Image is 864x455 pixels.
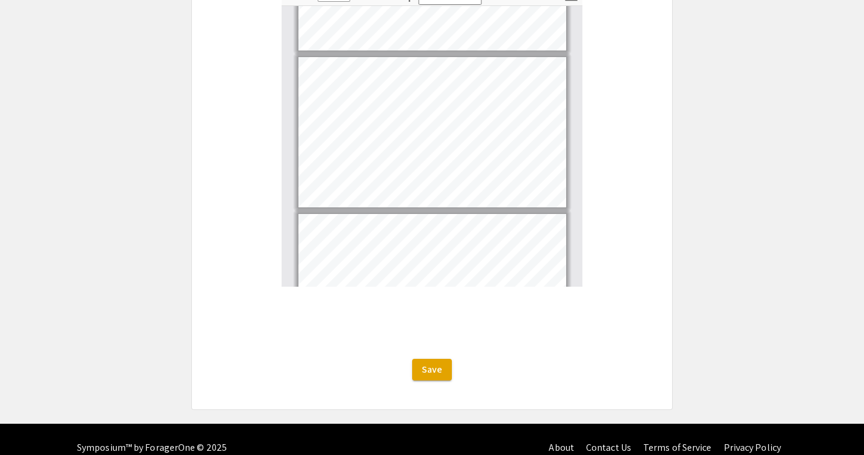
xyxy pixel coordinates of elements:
[724,441,781,454] a: Privacy Policy
[422,363,442,376] span: Save
[643,441,712,454] a: Terms of Service
[293,209,572,370] div: Page 11
[412,359,452,380] button: Save
[549,441,574,454] a: About
[371,279,463,284] a: https://doi.org/10.1016/j.jtherbio.2024.104027
[9,401,51,446] iframe: Chat
[293,52,572,213] div: Page 10
[586,441,631,454] a: Contact Us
